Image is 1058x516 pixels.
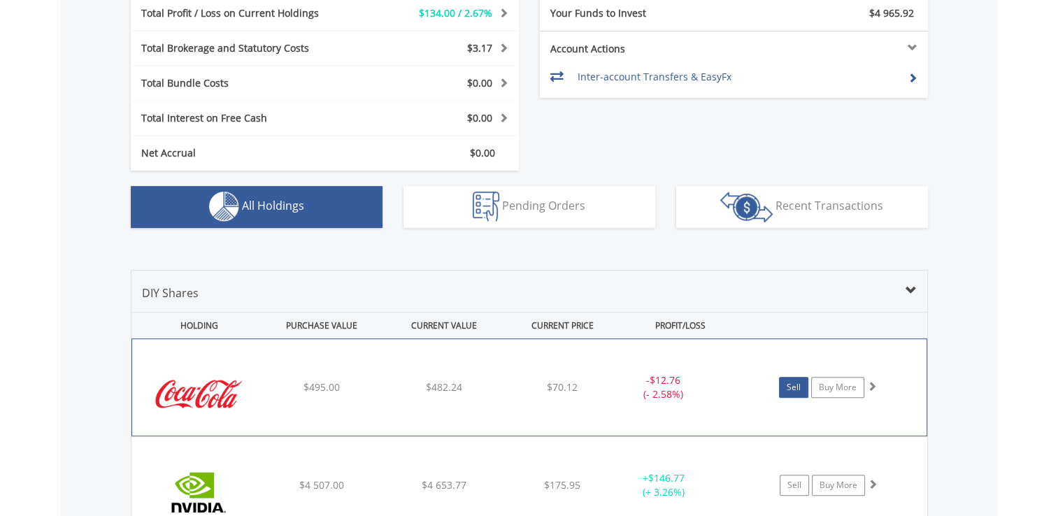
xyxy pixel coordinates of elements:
a: Sell [779,377,808,398]
span: Pending Orders [502,198,585,213]
span: $4 653.77 [422,478,466,492]
a: Buy More [811,377,864,398]
span: $0.00 [467,76,492,89]
span: $4 507.00 [299,478,343,492]
span: $0.00 [467,111,492,124]
img: transactions-zar-wht.png [720,192,773,222]
td: Inter-account Transfers & EasyFx [578,66,897,87]
div: CURRENT VALUE [385,313,504,338]
img: holdings-wht.png [209,192,239,222]
span: $3.17 [467,41,492,55]
div: Account Actions [540,42,734,56]
button: Pending Orders [403,186,655,228]
span: $70.12 [547,380,578,394]
div: Total Profit / Loss on Current Holdings [131,6,357,20]
div: Total Bundle Costs [131,76,357,90]
span: $482.24 [426,380,462,394]
a: Buy More [812,475,865,496]
span: $12.76 [650,373,680,387]
img: EQU.US.KO.png [139,357,259,432]
span: $175.95 [544,478,580,492]
img: pending_instructions-wht.png [473,192,499,222]
div: PURCHASE VALUE [262,313,382,338]
div: Net Accrual [131,146,357,160]
span: $134.00 / 2.67% [419,6,492,20]
div: HOLDING [132,313,259,338]
div: Total Brokerage and Statutory Costs [131,41,357,55]
div: Your Funds to Invest [540,6,734,20]
div: - (- 2.58%) [610,373,715,401]
span: $4 965.92 [869,6,914,20]
a: Sell [780,475,809,496]
div: CURRENT PRICE [506,313,617,338]
span: $0.00 [470,146,495,159]
div: Total Interest on Free Cash [131,111,357,125]
span: All Holdings [242,198,304,213]
button: All Holdings [131,186,383,228]
span: $495.00 [303,380,340,394]
span: DIY Shares [142,285,199,301]
span: $146.77 [648,471,685,485]
span: Recent Transactions [775,198,883,213]
button: Recent Transactions [676,186,928,228]
div: + (+ 3.26%) [611,471,717,499]
div: PROFIT/LOSS [621,313,741,338]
